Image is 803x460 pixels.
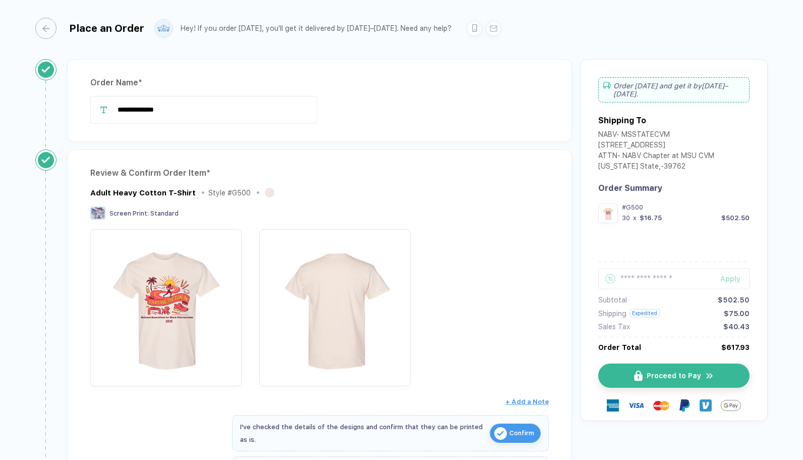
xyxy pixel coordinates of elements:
div: #G500 [622,203,750,211]
div: Expedited [629,309,660,318]
button: Apply [708,268,750,289]
div: x [632,214,638,222]
div: $617.93 [721,343,750,351]
img: icon [705,371,714,381]
button: iconProceed to Payicon [598,364,750,388]
div: Hey! If you order [DATE], you'll get it delivered by [DATE]–[DATE]. Need any help? [181,24,451,33]
div: Sales Tax [598,323,630,331]
div: Apply [720,275,750,283]
div: $40.43 [723,323,750,331]
img: Venmo [700,399,712,412]
img: Screen Print [90,207,105,220]
div: ATTN- NABV Chapter at MSU CVM [598,151,714,162]
div: $502.50 [718,296,750,304]
img: express [607,399,619,412]
div: Adult Heavy Cotton T-Shirt [90,188,196,197]
div: Shipping [598,310,626,318]
div: Order Summary [598,183,750,193]
img: visa [628,397,644,414]
button: + Add a Note [505,394,549,410]
span: Confirm [509,425,534,441]
div: I've checked the details of the designs and confirm that they can be printed as is. [240,421,485,446]
img: icon [634,371,643,381]
img: e2753acb-2ae3-460e-98f6-62cfc5ead801_nt_back_1757706366774.jpg [264,234,406,376]
div: NABV- MSSTATECVM [598,130,714,141]
span: Proceed to Pay [647,372,701,380]
img: icon [494,427,507,440]
img: GPay [721,395,741,416]
img: e2753acb-2ae3-460e-98f6-62cfc5ead801_nt_front_1757706366771.jpg [601,206,615,221]
img: e2753acb-2ae3-460e-98f6-62cfc5ead801_nt_front_1757706366771.jpg [95,234,237,376]
div: Order [DATE] and get it by [DATE]–[DATE] . [598,77,750,103]
div: Order Name [90,75,549,91]
div: $502.50 [721,214,750,222]
div: Order Total [598,343,641,351]
div: Shipping To [598,116,646,125]
div: 30 [622,214,630,222]
div: [STREET_ADDRESS] [598,141,714,151]
div: [US_STATE] State , - 39762 [598,162,714,173]
div: Style # G500 [208,189,251,197]
span: Screen Print : [109,210,149,217]
span: Standard [150,210,179,217]
div: Subtotal [598,296,627,304]
button: iconConfirm [490,424,541,443]
div: $16.75 [640,214,662,222]
div: Place an Order [69,22,144,34]
span: + Add a Note [505,398,549,405]
div: Review & Confirm Order Item [90,165,549,181]
img: user profile [155,20,173,37]
img: Paypal [678,399,691,412]
img: master-card [653,397,669,414]
div: $75.00 [724,310,750,318]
